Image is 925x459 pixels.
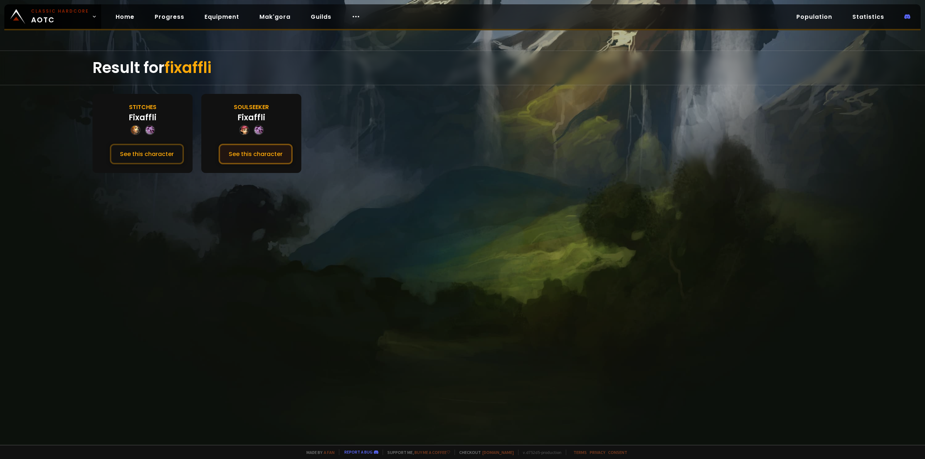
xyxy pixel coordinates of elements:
[324,450,335,455] a: a fan
[455,450,514,455] span: Checkout
[110,9,140,24] a: Home
[129,112,156,124] div: Fixaffli
[383,450,450,455] span: Support me,
[305,9,337,24] a: Guilds
[149,9,190,24] a: Progress
[791,9,838,24] a: Population
[129,103,156,112] div: Stitches
[608,450,627,455] a: Consent
[31,8,89,25] span: AOTC
[234,103,269,112] div: Soulseeker
[164,57,211,78] span: fixaffli
[482,450,514,455] a: [DOMAIN_NAME]
[237,112,265,124] div: Fixaffli
[573,450,587,455] a: Terms
[414,450,450,455] a: Buy me a coffee
[590,450,605,455] a: Privacy
[92,51,832,85] div: Result for
[199,9,245,24] a: Equipment
[302,450,335,455] span: Made by
[518,450,562,455] span: v. d752d5 - production
[110,144,184,164] button: See this character
[31,8,89,14] small: Classic Hardcore
[4,4,101,29] a: Classic HardcoreAOTC
[344,449,373,455] a: Report a bug
[254,9,296,24] a: Mak'gora
[219,144,293,164] button: See this character
[847,9,890,24] a: Statistics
